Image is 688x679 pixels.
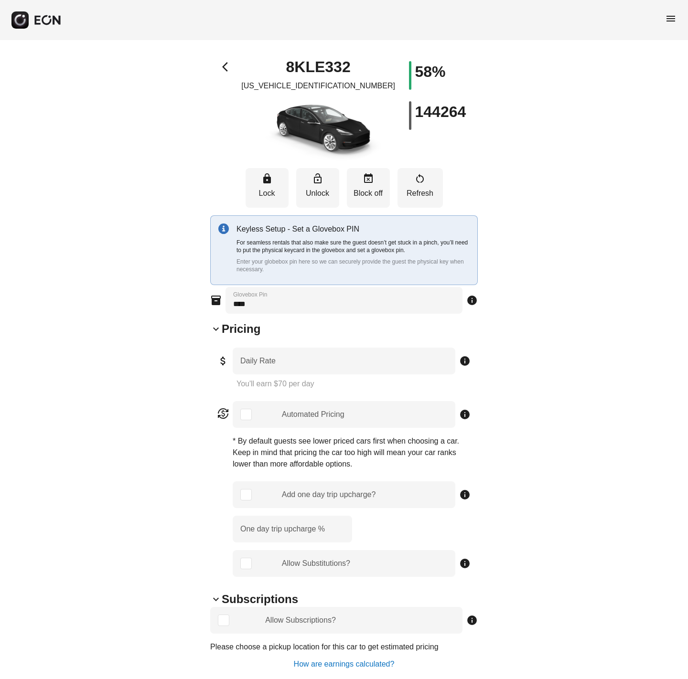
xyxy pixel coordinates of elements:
span: arrow_back_ios [222,61,234,73]
button: Lock [246,168,289,208]
span: keyboard_arrow_down [210,594,222,605]
div: Add one day trip upcharge? [282,489,376,500]
span: attach_money [217,355,229,367]
p: You'll earn $70 per day [236,378,471,390]
span: keyboard_arrow_down [210,323,222,335]
span: info [466,615,478,626]
img: info [218,223,229,234]
a: How are earnings calculated? [293,658,396,670]
img: car [251,95,385,162]
label: One day trip upcharge % [240,523,325,535]
span: menu [665,13,677,24]
label: Daily Rate [240,355,276,367]
button: Block off [347,168,390,208]
span: restart_alt [414,173,426,184]
span: info [459,558,471,569]
span: event_busy [363,173,374,184]
span: info [459,355,471,367]
h2: Pricing [222,321,260,337]
p: Refresh [402,188,438,199]
div: Allow Subscriptions? [265,615,336,626]
p: For seamless rentals that also make sure the guest doesn’t get stuck in a pinch, you’ll need to p... [236,239,470,254]
span: currency_exchange [217,408,229,419]
span: lock [261,173,273,184]
button: Unlock [296,168,339,208]
p: Enter your globebox pin here so we can securely provide the guest the physical key when necessary. [236,258,470,273]
p: Lock [250,188,284,199]
span: inventory_2 [210,295,222,306]
h1: 58% [415,66,446,77]
p: Please choose a pickup location for this car to get estimated pricing [210,641,439,653]
h2: Subscriptions [222,592,298,607]
label: Glovebox Pin [233,291,267,298]
p: * By default guests see lower priced cars first when choosing a car. Keep in mind that pricing th... [233,435,471,470]
span: info [459,409,471,420]
p: Block off [352,188,385,199]
div: Automated Pricing [282,409,344,420]
span: info [466,295,478,306]
p: Keyless Setup - Set a Glovebox PIN [236,223,470,235]
button: Refresh [398,168,443,208]
div: Allow Substitutions? [282,558,350,569]
p: Unlock [301,188,334,199]
span: lock_open [312,173,323,184]
h1: 144264 [415,106,466,117]
p: [US_VEHICLE_IDENTIFICATION_NUMBER] [241,80,395,92]
span: info [459,489,471,500]
h1: 8KLE332 [286,61,351,73]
